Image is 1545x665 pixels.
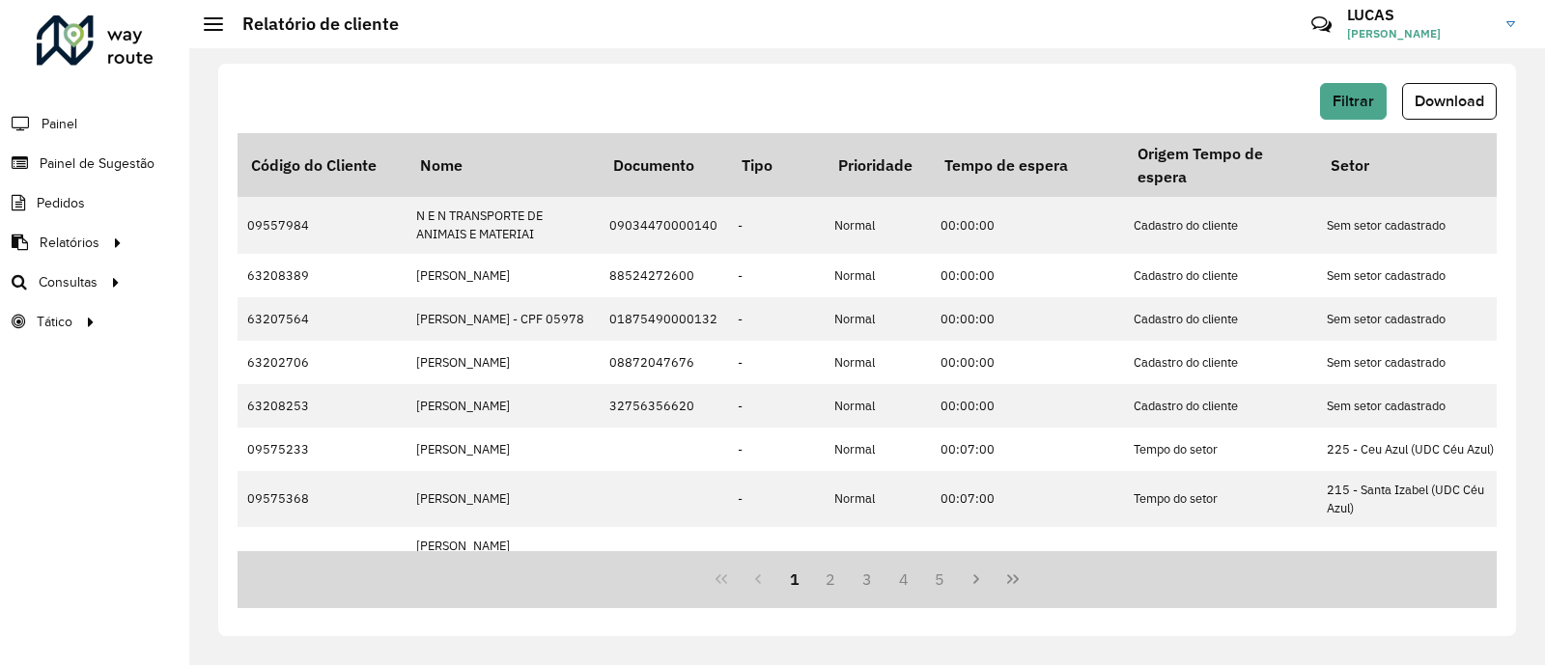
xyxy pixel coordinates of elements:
[825,254,931,297] td: Normal
[1317,527,1510,583] td: 318 - Lapinha
[238,384,407,428] td: 63208253
[1317,133,1510,197] th: Setor
[1317,384,1510,428] td: Sem setor cadastrado
[407,384,600,428] td: [PERSON_NAME]
[931,254,1124,297] td: 00:00:00
[223,14,399,35] h2: Relatório de cliente
[931,384,1124,428] td: 00:00:00
[1317,428,1510,471] td: 225 - Ceu Azul (UDC Céu Azul)
[931,133,1124,197] th: Tempo de espera
[600,297,728,341] td: 01875490000132
[1124,254,1317,297] td: Cadastro do cliente
[238,197,407,253] td: 09557984
[407,133,600,197] th: Nome
[39,272,98,292] span: Consultas
[1301,4,1342,45] a: Contato Rápido
[600,527,728,583] td: 43693171000156
[1402,83,1497,120] button: Download
[407,297,600,341] td: [PERSON_NAME] - CPF 05978
[728,254,825,297] td: -
[849,561,885,597] button: 3
[37,312,72,332] span: Tático
[1347,6,1492,24] h3: LUCAS
[1124,384,1317,428] td: Cadastro do cliente
[42,114,77,134] span: Painel
[407,428,600,471] td: [PERSON_NAME]
[825,384,931,428] td: Normal
[1333,93,1374,109] span: Filtrar
[37,193,85,213] span: Pedidos
[728,384,825,428] td: -
[931,297,1124,341] td: 00:00:00
[825,527,931,583] td: Normal
[728,297,825,341] td: -
[728,471,825,527] td: -
[40,153,154,174] span: Painel de Sugestão
[776,561,813,597] button: 1
[600,197,728,253] td: 09034470000140
[728,341,825,384] td: -
[922,561,959,597] button: 5
[238,428,407,471] td: 09575233
[1317,297,1510,341] td: Sem setor cadastrado
[1124,527,1317,583] td: Cadastro do cliente
[1124,297,1317,341] td: Cadastro do cliente
[931,197,1124,253] td: 00:00:00
[825,133,931,197] th: Prioridade
[238,297,407,341] td: 63207564
[825,341,931,384] td: Normal
[931,471,1124,527] td: 00:07:00
[958,561,995,597] button: Next Page
[885,561,922,597] button: 4
[728,428,825,471] td: -
[238,254,407,297] td: 63208389
[825,297,931,341] td: Normal
[825,428,931,471] td: Normal
[1124,197,1317,253] td: Cadastro do cliente
[931,428,1124,471] td: 00:07:00
[1347,25,1492,42] span: [PERSON_NAME]
[40,233,99,253] span: Relatórios
[1124,133,1317,197] th: Origem Tempo de espera
[1124,428,1317,471] td: Tempo do setor
[931,527,1124,583] td: 00:00:00
[1320,83,1387,120] button: Filtrar
[728,133,825,197] th: Tipo
[238,133,407,197] th: Código do Cliente
[1124,471,1317,527] td: Tempo do setor
[825,197,931,253] td: Normal
[1124,341,1317,384] td: Cadastro do cliente
[1415,93,1484,109] span: Download
[825,471,931,527] td: Normal
[995,561,1031,597] button: Last Page
[407,341,600,384] td: [PERSON_NAME]
[600,341,728,384] td: 08872047676
[600,133,728,197] th: Documento
[238,341,407,384] td: 63202706
[812,561,849,597] button: 2
[931,341,1124,384] td: 00:00:00
[1317,341,1510,384] td: Sem setor cadastrado
[1317,471,1510,527] td: 215 - Santa Izabel (UDC Céu Azul)
[1317,254,1510,297] td: Sem setor cadastrado
[238,471,407,527] td: 09575368
[407,527,600,583] td: [PERSON_NAME] 07053229637
[1317,197,1510,253] td: Sem setor cadastrado
[728,197,825,253] td: -
[407,471,600,527] td: [PERSON_NAME]
[407,254,600,297] td: [PERSON_NAME]
[407,197,600,253] td: N E N TRANSPORTE DE ANIMAIS E MATERIAI
[600,384,728,428] td: 32756356620
[238,527,407,583] td: 63211038
[728,527,825,583] td: -
[600,254,728,297] td: 88524272600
